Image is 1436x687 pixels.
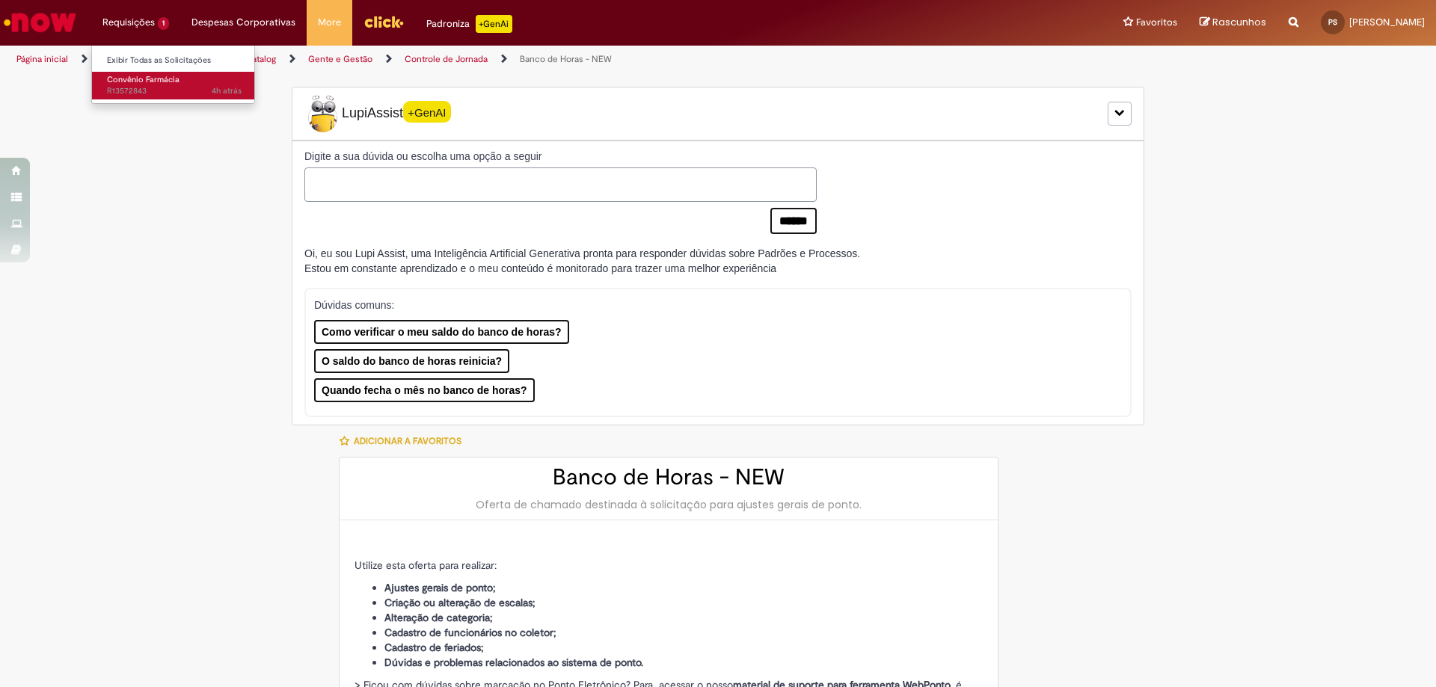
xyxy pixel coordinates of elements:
img: click_logo_yellow_360x200.png [363,10,404,33]
span: PS [1328,17,1337,27]
strong: Criação ou alteração de escalas; [384,596,536,609]
span: 4h atrás [212,85,242,96]
span: Adicionar a Favoritos [354,435,461,447]
div: Oferta de chamado destinada à solicitação para ajustes gerais de ponto. [355,497,983,512]
span: Rascunhos [1212,15,1266,29]
img: ServiceNow [1,7,79,37]
ul: Requisições [91,45,255,104]
span: LupiAssist [304,95,451,132]
a: Aberto R13572843 : Convênio Farmácia [92,72,257,99]
strong: Dúvidas e problemas relacionados ao sistema de ponto. [384,656,643,669]
a: Página inicial [16,53,68,65]
a: Exibir Todas as Solicitações [92,52,257,69]
p: Dúvidas comuns: [314,298,1102,312]
span: Utilize esta oferta para realizar: [355,558,497,572]
span: Convênio Farmácia [107,74,179,85]
ul: Trilhas de página [11,46,946,73]
div: Oi, eu sou Lupi Assist, uma Inteligência Artificial Generativa pronta para responder dúvidas sobr... [304,246,860,276]
img: Lupi [304,95,342,132]
div: Padroniza [426,15,512,33]
span: [PERSON_NAME] [1349,16,1425,28]
a: Gente e Gestão [308,53,372,65]
div: LupiLupiAssist+GenAI [292,87,1144,141]
button: O saldo do banco de horas reinicia? [314,349,509,373]
strong: Cadastro de funcionários no coletor; [384,626,556,639]
a: Controle de Jornada [405,53,488,65]
label: Digite a sua dúvida ou escolha uma opção a seguir [304,149,817,164]
button: Como verificar o meu saldo do banco de horas? [314,320,569,344]
span: More [318,15,341,30]
h2: Banco de Horas - NEW [355,465,983,490]
span: Despesas Corporativas [191,15,295,30]
button: Adicionar a Favoritos [339,425,470,457]
strong: Ajustes gerais de ponto; [384,581,496,594]
span: R13572843 [107,85,242,97]
a: Rascunhos [1200,16,1266,30]
strong: Cadastro de feriados; [384,641,484,654]
span: +GenAI [403,101,451,123]
button: Quando fecha o mês no banco de horas? [314,378,535,402]
span: Requisições [102,15,155,30]
time: 27/09/2025 10:53:16 [212,85,242,96]
p: +GenAi [476,15,512,33]
span: 1 [158,17,169,30]
span: Favoritos [1136,15,1177,30]
a: Banco de Horas - NEW [520,53,612,65]
strong: Alteração de categoria; [384,611,493,624]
